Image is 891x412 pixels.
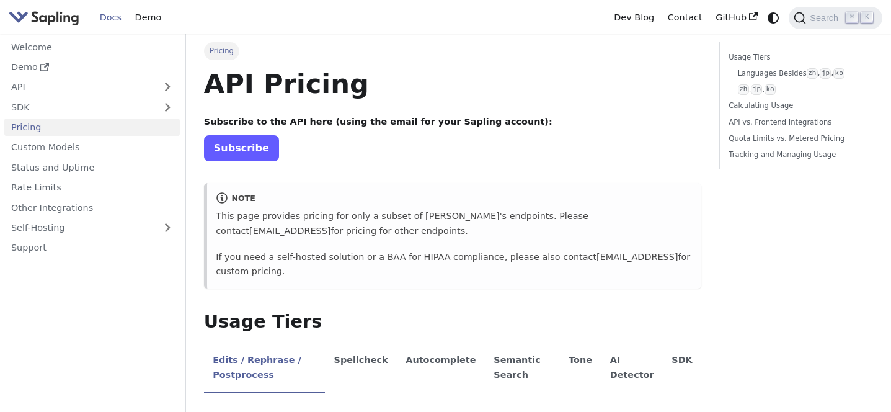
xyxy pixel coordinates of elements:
[601,344,663,393] li: AI Detector
[4,158,180,176] a: Status and Uptime
[596,252,678,262] a: [EMAIL_ADDRESS]
[4,78,155,96] a: API
[204,311,701,333] h2: Usage Tiers
[846,12,858,23] kbd: ⌘
[204,67,701,101] h1: API Pricing
[738,84,864,96] a: zh,jp,ko
[833,68,844,79] code: ko
[216,250,693,280] p: If you need a self-hosted solution or a BAA for HIPAA compliance, please also contact for custom ...
[204,344,325,393] li: Edits / Rephrase / Postprocess
[738,84,749,95] code: zh
[216,192,693,207] div: note
[4,219,180,237] a: Self-Hosting
[4,138,180,156] a: Custom Models
[807,68,818,79] code: zh
[729,149,869,161] a: Tracking and Managing Usage
[216,209,693,239] p: This page provides pricing for only a subset of [PERSON_NAME]'s endpoints. Please contact for pri...
[663,344,701,393] li: SDK
[325,344,397,393] li: Spellcheck
[751,84,762,95] code: jp
[729,117,869,128] a: API vs. Frontend Integrations
[155,98,180,116] button: Expand sidebar category 'SDK'
[249,226,330,236] a: [EMAIL_ADDRESS]
[4,58,180,76] a: Demo
[204,42,701,60] nav: Breadcrumbs
[560,344,601,393] li: Tone
[729,52,869,63] a: Usage Tiers
[729,100,869,112] a: Calculating Usage
[204,135,279,161] a: Subscribe
[4,98,155,116] a: SDK
[128,8,168,27] a: Demo
[4,119,180,137] a: Pricing
[820,68,831,79] code: jp
[485,344,560,393] li: Semantic Search
[4,239,180,257] a: Support
[729,133,869,145] a: Quota Limits vs. Metered Pricing
[9,9,79,27] img: Sapling.ai
[4,38,180,56] a: Welcome
[204,42,239,60] span: Pricing
[204,117,552,127] strong: Subscribe to the API here (using the email for your Sapling account):
[861,12,873,23] kbd: K
[661,8,709,27] a: Contact
[93,8,128,27] a: Docs
[738,68,864,79] a: Languages Besideszh,jp,ko
[607,8,660,27] a: Dev Blog
[9,9,84,27] a: Sapling.ai
[4,179,180,197] a: Rate Limits
[709,8,764,27] a: GitHub
[806,13,846,23] span: Search
[397,344,485,393] li: Autocomplete
[789,7,882,29] button: Search (Command+K)
[765,84,776,95] code: ko
[155,78,180,96] button: Expand sidebar category 'API'
[765,9,782,27] button: Switch between dark and light mode (currently system mode)
[4,199,180,217] a: Other Integrations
